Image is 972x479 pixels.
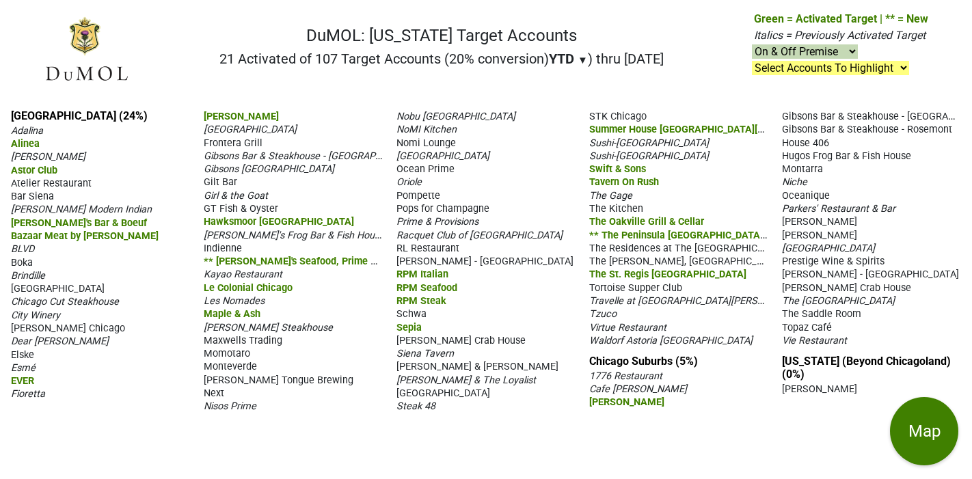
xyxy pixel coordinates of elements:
[396,308,427,320] span: Schwa
[204,308,260,320] span: Maple & Ash
[589,137,709,149] span: Sushi-[GEOGRAPHIC_DATA]
[11,178,92,189] span: Atelier Restaurant
[396,230,563,241] span: Racquet Club of [GEOGRAPHIC_DATA]
[11,283,105,295] span: [GEOGRAPHIC_DATA]
[589,396,664,408] span: [PERSON_NAME]
[219,51,664,67] h2: 21 Activated of 107 Target Accounts (20% conversion) ) thru [DATE]
[396,387,490,399] span: [GEOGRAPHIC_DATA]
[396,361,558,372] span: [PERSON_NAME] & [PERSON_NAME]
[890,397,958,465] button: Map
[11,349,34,361] span: Elske
[396,150,489,162] span: [GEOGRAPHIC_DATA]
[782,383,857,395] span: [PERSON_NAME]
[578,54,588,66] span: ▼
[204,400,256,412] span: Nisos Prime
[396,216,478,228] span: Prime & Provisions
[782,295,895,307] span: The [GEOGRAPHIC_DATA]
[204,361,257,372] span: Monteverde
[782,190,830,202] span: Oceanique
[589,254,783,267] span: The [PERSON_NAME], [GEOGRAPHIC_DATA]
[11,151,85,163] span: [PERSON_NAME]
[589,176,659,188] span: Tavern On Rush
[396,190,440,202] span: Pompette
[782,203,895,215] span: Parkers' Restaurant & Bar
[204,137,262,149] span: Frontera Grill
[44,16,129,83] img: DuMOL
[11,109,148,122] a: [GEOGRAPHIC_DATA] (24%)
[589,190,632,202] span: The Gage
[589,322,666,333] span: Virtue Restaurant
[204,163,334,175] span: Gibsons [GEOGRAPHIC_DATA]
[396,282,457,294] span: RPM Seafood
[11,375,34,387] span: EVER
[396,137,456,149] span: Nomi Lounge
[589,216,704,228] span: The Oakville Grill & Cellar
[11,217,147,229] span: [PERSON_NAME]'s Bar & Boeuf
[11,388,45,400] span: Fioretta
[11,310,60,321] span: City Winery
[396,348,454,359] span: Siena Tavern
[396,243,459,254] span: RL Restaurant
[11,230,159,242] span: Bazaar Meat by [PERSON_NAME]
[396,111,515,122] span: Nobu [GEOGRAPHIC_DATA]
[204,228,385,241] span: [PERSON_NAME]'s Frog Bar & Fish House
[11,362,36,374] span: Esmé
[589,308,617,320] span: Tzuco
[782,137,829,149] span: House 406
[782,355,951,381] a: [US_STATE] (Beyond Chicagoland) (0%)
[782,176,807,188] span: Niche
[589,355,698,368] a: Chicago Suburbs (5%)
[754,29,926,42] span: Italics = Previously Activated Target
[396,256,573,267] span: [PERSON_NAME] - [GEOGRAPHIC_DATA]
[589,150,709,162] span: Sushi-[GEOGRAPHIC_DATA]
[204,190,268,202] span: Girl & the Goat
[589,335,753,346] span: Waldorf Astoria [GEOGRAPHIC_DATA]
[11,138,40,150] span: Alinea
[11,204,152,215] span: [PERSON_NAME] Modern Indian
[589,163,646,175] span: Swift & Sons
[204,322,333,333] span: [PERSON_NAME] Steakhouse
[396,335,526,346] span: [PERSON_NAME] Crab House
[589,203,643,215] span: The Kitchen
[589,370,662,382] span: 1776 Restaurant
[204,295,265,307] span: Les Nomades
[589,122,830,135] span: Summer House [GEOGRAPHIC_DATA][PERSON_NAME]
[204,243,242,254] span: Indienne
[396,374,536,386] span: [PERSON_NAME] & The Loyalist
[589,383,687,395] span: Cafe [PERSON_NAME]
[396,124,457,135] span: NoMI Kitchen
[11,125,43,137] span: Adalina
[204,111,279,122] span: [PERSON_NAME]
[204,203,278,215] span: GT Fish & Oyster
[11,296,119,307] span: Chicago Cut Steakhouse
[782,216,857,228] span: [PERSON_NAME]
[11,243,34,255] span: BLVD
[754,12,928,25] span: Green = Activated Target | ** = New
[11,270,45,282] span: Brindille
[11,323,125,334] span: [PERSON_NAME] Chicago
[11,336,109,347] span: Dear [PERSON_NAME]
[782,124,952,135] span: Gibsons Bar & Steakhouse - Rosemont
[589,282,682,294] span: Tortoise Supper Club
[204,176,237,188] span: Gilt Bar
[589,241,788,254] span: The Residences at The [GEOGRAPHIC_DATA]
[204,216,354,228] span: Hawksmoor [GEOGRAPHIC_DATA]
[782,269,959,280] span: [PERSON_NAME] - [GEOGRAPHIC_DATA]
[782,150,911,162] span: Hugos Frog Bar & Fish House
[204,387,224,399] span: Next
[589,228,775,241] span: ** The Peninsula [GEOGRAPHIC_DATA] **
[11,191,54,202] span: Bar Siena
[782,163,823,175] span: Montarra
[782,322,832,333] span: Topaz Café
[204,348,250,359] span: Momotaro
[396,400,435,412] span: Steak 48
[204,149,421,162] span: Gibsons Bar & Steakhouse - [GEOGRAPHIC_DATA]
[219,26,664,46] h1: DuMOL: [US_STATE] Target Accounts
[204,124,297,135] span: [GEOGRAPHIC_DATA]
[204,335,282,346] span: Maxwells Trading
[396,295,446,307] span: RPM Steak
[396,269,448,280] span: RPM Italian
[204,269,282,280] span: Kayao Restaurant
[549,51,574,67] span: YTD
[396,176,422,188] span: Oriole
